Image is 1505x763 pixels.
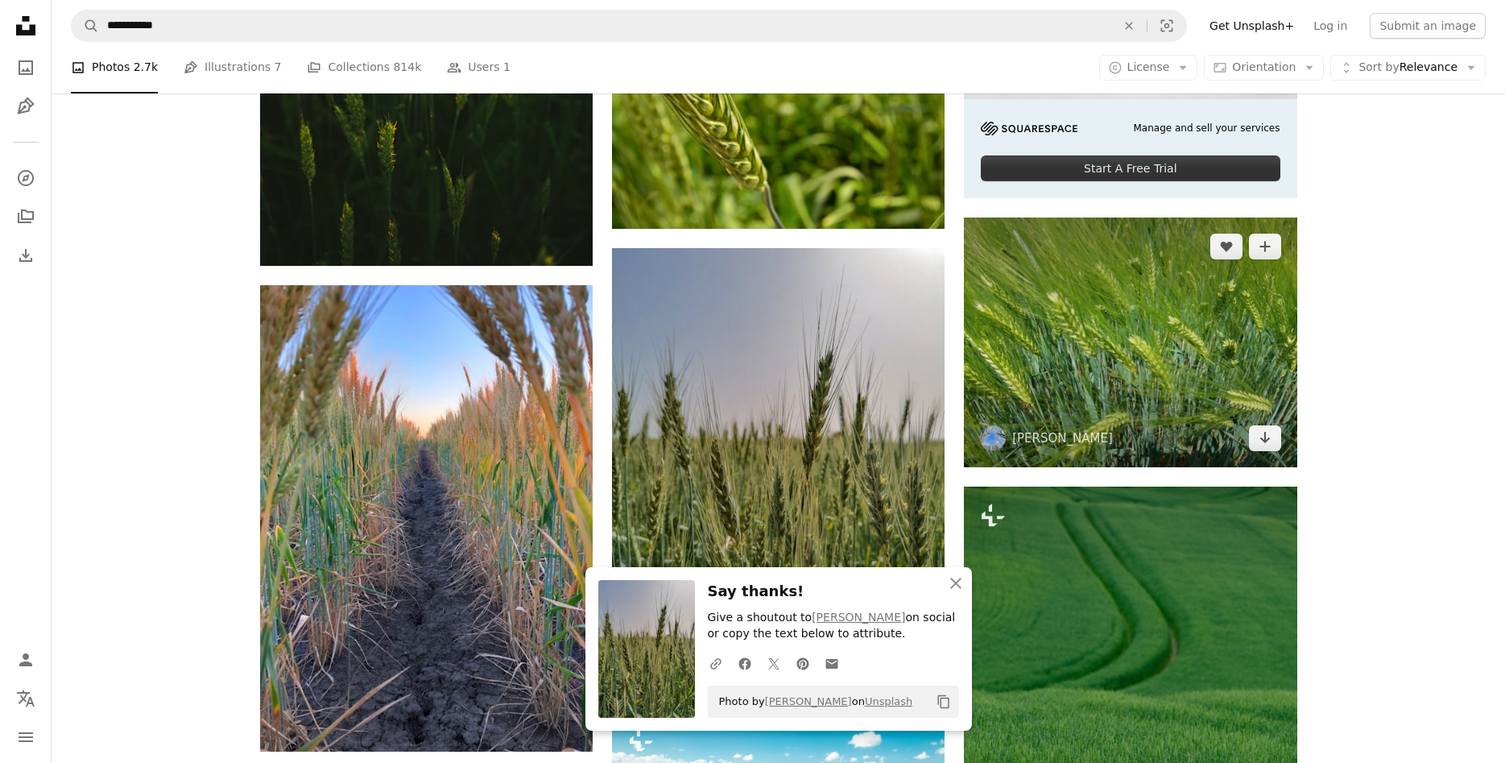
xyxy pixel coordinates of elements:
a: Photos [10,52,42,84]
button: Search Unsplash [72,10,99,41]
a: Download History [10,239,42,272]
button: Copy to clipboard [930,688,957,715]
a: Users 1 [447,42,511,93]
button: Submit an image [1370,13,1486,39]
img: Go to Sam Farallon's profile [980,425,1006,451]
a: Share on Facebook [730,647,759,679]
a: Home — Unsplash [10,10,42,45]
img: file-1705255347840-230a6ab5bca9image [981,122,1077,135]
a: Explore [10,162,42,194]
span: Manage and sell your services [1133,122,1280,135]
a: [PERSON_NAME] [812,611,905,624]
button: Visual search [1147,10,1186,41]
p: Give a shoutout to on social or copy the text below to attribute. [708,610,959,642]
span: License [1127,60,1170,73]
span: 1 [503,59,511,77]
button: Clear [1111,10,1147,41]
span: 814k [393,59,421,77]
a: [PERSON_NAME] [765,695,852,707]
button: Like [1210,234,1242,259]
span: Relevance [1358,60,1457,76]
img: a close up of a field of green grass [964,218,1296,467]
form: Find visuals sitewide [71,10,1187,42]
a: Get Unsplash+ [1200,13,1304,39]
a: Log in / Sign up [10,644,42,676]
div: Start A Free Trial [981,156,1280,181]
a: Illustrations [10,90,42,122]
a: green wheat field during daytime [612,462,945,477]
a: a field of green grass with a red stop sign in the middle [964,728,1296,743]
a: a close up of a stalk of wheat in a field [612,110,945,125]
button: Menu [10,721,42,753]
button: Add to Collection [1249,234,1281,259]
span: Photo by on [711,689,913,715]
a: green grass field during daytime [260,511,593,525]
a: Illustrations 7 [184,42,281,93]
a: [PERSON_NAME] [1012,430,1113,446]
a: Share on Twitter [759,647,788,679]
img: green grass field during daytime [260,285,593,752]
a: Share on Pinterest [788,647,817,679]
button: Sort byRelevance [1330,55,1486,81]
button: Orientation [1204,55,1324,81]
h3: Say thanks! [708,580,959,603]
a: a close up of a field of green grass [964,334,1296,349]
span: Orientation [1232,60,1296,73]
button: License [1099,55,1198,81]
a: Log in [1304,13,1357,39]
button: Language [10,682,42,715]
a: Share over email [817,647,846,679]
a: Collections 814k [307,42,421,93]
a: Download [1249,425,1281,451]
a: Unsplash [865,695,912,707]
a: Collections [10,201,42,233]
span: Sort by [1358,60,1399,73]
img: a close up of a stalk of wheat in a field [612,7,945,229]
span: 7 [275,59,282,77]
img: green wheat field during daytime [612,248,945,692]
